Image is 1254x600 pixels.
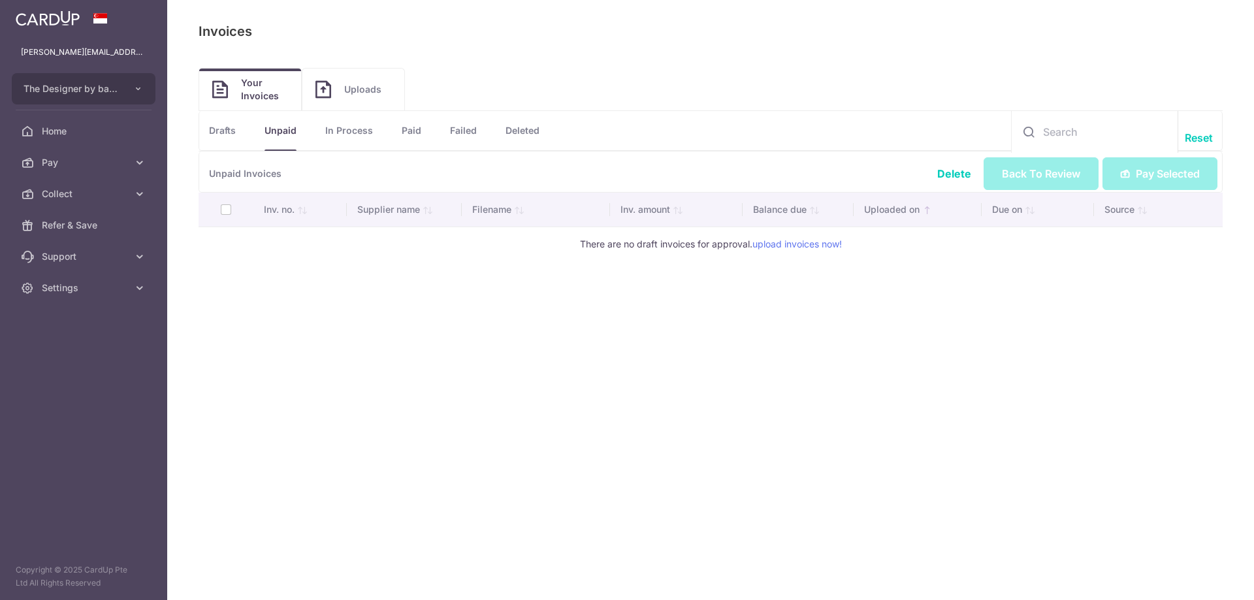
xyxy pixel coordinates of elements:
th: Balance due: activate to sort column ascending [743,193,854,227]
th: Filename: activate to sort column ascending [462,193,610,227]
img: Invoice icon Image [212,80,228,99]
th: Supplier name: activate to sort column ascending [347,193,462,227]
p: Invoices [199,21,252,42]
span: Refer & Save [42,219,128,232]
a: Your Invoices [199,69,301,110]
span: Settings [42,281,128,294]
span: The Designer by ban yew pte ltd [24,82,120,95]
img: CardUp [16,10,80,26]
th: Source: activate to sort column ascending [1094,193,1223,227]
a: upload invoices now! [752,238,842,249]
a: Reset [1185,130,1213,146]
a: Uploads [302,69,404,110]
th: Uploaded on: activate to sort column ascending [854,193,981,227]
p: Unpaid Invoices [199,151,1223,193]
th: Due on: activate to sort column ascending [982,193,1094,227]
a: In Process [325,111,373,150]
p: [PERSON_NAME][EMAIL_ADDRESS][DOMAIN_NAME] [21,46,146,59]
span: Support [42,250,128,263]
button: The Designer by ban yew pte ltd [12,73,155,104]
th: Inv. no.: activate to sort column ascending [253,193,347,227]
a: Failed [450,111,477,150]
input: Search [1012,111,1178,153]
td: There are no draft invoices for approval. [199,227,1223,261]
a: Drafts [209,111,236,150]
a: Unpaid [265,111,297,150]
span: Home [42,125,128,138]
img: Invoice icon Image [315,80,331,99]
a: Paid [402,111,421,150]
span: Pay [42,156,128,169]
th: Inv. amount: activate to sort column ascending [610,193,743,227]
iframe: Opens a widget where you can find more information [1170,561,1241,593]
a: Deleted [506,111,539,150]
span: Collect [42,187,128,200]
span: Uploads [344,83,391,96]
span: Your Invoices [241,76,288,103]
